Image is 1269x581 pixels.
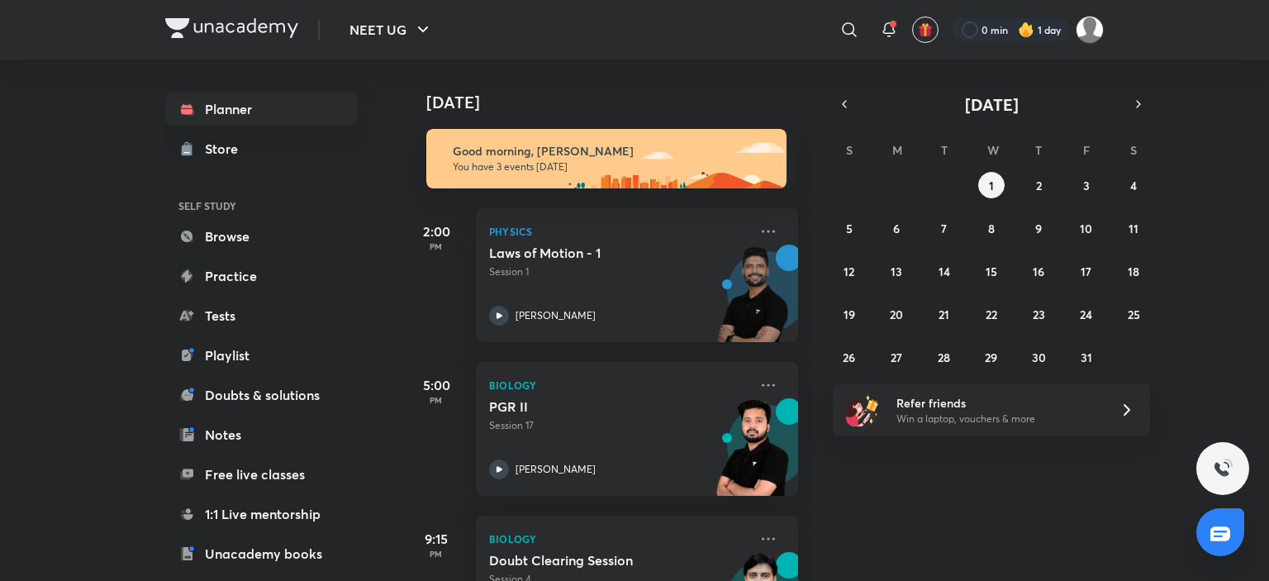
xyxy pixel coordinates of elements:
abbr: October 31, 2025 [1081,350,1092,365]
abbr: October 6, 2025 [893,221,900,236]
a: Doubts & solutions [165,379,357,412]
p: Biology [489,529,749,549]
div: Store [205,139,248,159]
a: Company Logo [165,18,298,42]
abbr: October 10, 2025 [1080,221,1092,236]
abbr: Saturday [1130,142,1137,158]
p: PM [403,241,469,251]
abbr: October 13, 2025 [891,264,902,279]
p: Biology [489,375,749,395]
button: October 14, 2025 [931,258,958,284]
a: 1:1 Live mentorship [165,498,357,531]
abbr: Monday [892,142,902,158]
button: October 27, 2025 [883,344,910,370]
a: Browse [165,220,357,253]
span: [DATE] [965,93,1019,116]
abbr: October 22, 2025 [986,307,997,322]
p: Session 1 [489,264,749,279]
abbr: October 8, 2025 [988,221,995,236]
button: October 9, 2025 [1025,215,1052,241]
abbr: October 20, 2025 [890,307,903,322]
button: October 12, 2025 [836,258,863,284]
button: October 19, 2025 [836,301,863,327]
a: Notes [165,418,357,451]
button: October 29, 2025 [978,344,1005,370]
button: October 24, 2025 [1073,301,1100,327]
button: October 1, 2025 [978,172,1005,198]
a: Unacademy books [165,537,357,570]
button: October 4, 2025 [1120,172,1147,198]
img: referral [846,393,879,426]
button: October 3, 2025 [1073,172,1100,198]
h5: Laws of Motion - 1 [489,245,695,261]
button: avatar [912,17,939,43]
button: October 28, 2025 [931,344,958,370]
button: October 23, 2025 [1025,301,1052,327]
abbr: October 28, 2025 [938,350,950,365]
abbr: October 24, 2025 [1080,307,1092,322]
abbr: October 26, 2025 [843,350,855,365]
p: PM [403,395,469,405]
button: October 6, 2025 [883,215,910,241]
img: Company Logo [165,18,298,38]
abbr: October 18, 2025 [1128,264,1139,279]
button: October 18, 2025 [1120,258,1147,284]
abbr: October 23, 2025 [1033,307,1045,322]
a: Store [165,132,357,165]
abbr: October 19, 2025 [844,307,855,322]
a: Tests [165,299,357,332]
button: October 20, 2025 [883,301,910,327]
abbr: October 5, 2025 [846,221,853,236]
abbr: October 12, 2025 [844,264,854,279]
abbr: October 15, 2025 [986,264,997,279]
abbr: October 2, 2025 [1036,178,1042,193]
abbr: October 3, 2025 [1083,178,1090,193]
button: October 8, 2025 [978,215,1005,241]
abbr: Sunday [846,142,853,158]
button: October 13, 2025 [883,258,910,284]
h5: PGR II [489,398,695,415]
h6: SELF STUDY [165,192,357,220]
p: Win a laptop, vouchers & more [896,412,1100,426]
button: October 21, 2025 [931,301,958,327]
abbr: October 21, 2025 [939,307,949,322]
img: ttu [1213,459,1233,479]
abbr: October 7, 2025 [941,221,947,236]
a: Free live classes [165,458,357,491]
h5: Doubt Clearing Session [489,552,695,569]
button: October 10, 2025 [1073,215,1100,241]
img: unacademy [707,398,798,512]
button: October 26, 2025 [836,344,863,370]
p: You have 3 events [DATE] [453,160,772,174]
button: October 2, 2025 [1025,172,1052,198]
img: Kebir Hasan Sk [1076,16,1104,44]
a: Practice [165,260,357,293]
button: October 31, 2025 [1073,344,1100,370]
img: morning [426,129,787,188]
button: October 22, 2025 [978,301,1005,327]
abbr: October 14, 2025 [939,264,950,279]
a: Playlist [165,339,357,372]
button: October 30, 2025 [1025,344,1052,370]
abbr: Wednesday [987,142,999,158]
button: [DATE] [856,93,1127,116]
abbr: October 16, 2025 [1033,264,1044,279]
h5: 5:00 [403,375,469,395]
button: October 16, 2025 [1025,258,1052,284]
p: [PERSON_NAME] [516,308,596,323]
abbr: October 29, 2025 [985,350,997,365]
abbr: October 27, 2025 [891,350,902,365]
abbr: October 17, 2025 [1081,264,1091,279]
abbr: October 4, 2025 [1130,178,1137,193]
button: October 11, 2025 [1120,215,1147,241]
img: unacademy [707,245,798,359]
p: Physics [489,221,749,241]
h5: 2:00 [403,221,469,241]
h5: 9:15 [403,529,469,549]
p: [PERSON_NAME] [516,462,596,477]
abbr: Tuesday [941,142,948,158]
h6: Refer friends [896,394,1100,412]
img: avatar [918,22,933,37]
button: NEET UG [340,13,443,46]
a: Planner [165,93,357,126]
